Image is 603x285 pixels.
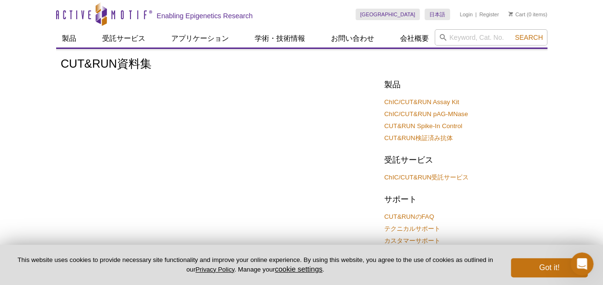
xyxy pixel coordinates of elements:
[515,34,543,41] span: Search
[425,9,450,20] a: 日本語
[249,29,311,47] a: 学術・技術情報
[384,110,468,119] a: ChIC/CUT&RUN pAG-MNase
[394,29,435,47] a: 会社概要
[508,12,513,16] img: Your Cart
[384,194,543,205] h2: サポート
[275,265,322,273] button: cookie settings
[56,29,82,47] a: 製品
[355,9,420,20] a: [GEOGRAPHIC_DATA]
[508,9,547,20] li: (0 items)
[195,266,234,273] a: Privacy Policy
[384,122,462,131] a: CUT&RUN Spike-In Control
[384,237,440,245] a: カスタマーサポート
[512,33,545,42] button: Search
[384,79,543,91] h2: 製品
[384,154,543,166] h2: 受託サービス
[61,77,377,255] iframe: [WEBINAR] Introduction to CUT&RUN - Brad Townsley
[475,9,477,20] li: |
[325,29,380,47] a: お問い合わせ
[479,11,499,18] a: Register
[166,29,235,47] a: アプリケーション
[15,256,495,274] p: This website uses cookies to provide necessary site functionality and improve your online experie...
[384,134,452,142] a: CUT&RUN検証済み抗体
[61,58,543,71] h1: CUT&RUN資料集
[384,98,459,107] a: ChIC/CUT&RUN Assay Kit
[508,11,525,18] a: Cart
[570,252,593,275] iframe: Intercom live chat
[96,29,151,47] a: 受託サービス
[435,29,547,46] input: Keyword, Cat. No.
[157,12,253,20] h2: Enabling Epigenetics Research
[460,11,473,18] a: Login
[384,173,469,182] a: ChIC/CUT&RUN受託サービス
[384,225,440,233] a: テクニカルサポート
[511,258,588,277] button: Got it!
[384,213,434,221] a: CUT&RUNのFAQ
